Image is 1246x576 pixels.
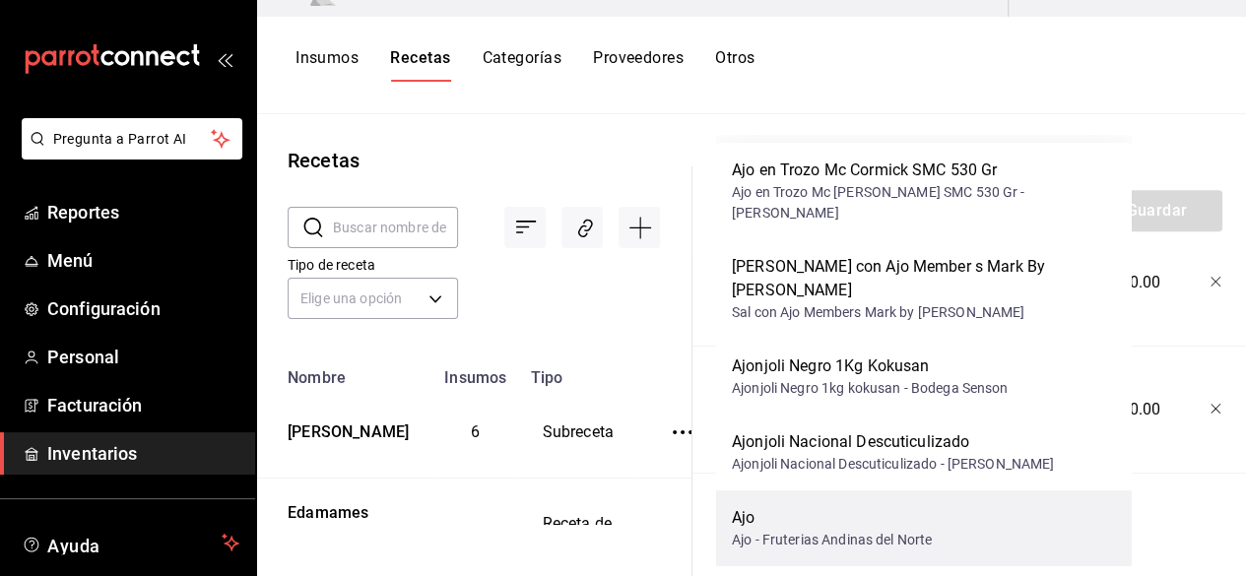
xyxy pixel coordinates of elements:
[47,440,239,467] span: Inventarios
[732,530,932,550] div: Ajo - Fruterias Andinas del Norte
[732,454,1054,475] div: Ajonjoli Nacional Descuticulizado - [PERSON_NAME]
[288,258,458,272] label: Tipo de receta
[732,182,1116,224] div: Ajo en Trozo Mc [PERSON_NAME] SMC 530 Gr - [PERSON_NAME]
[1121,398,1161,421] span: $0.00
[53,129,212,150] span: Pregunta a Parrot AI
[482,48,561,82] button: Categorías
[504,207,546,248] div: Ordenar por
[732,255,1116,302] div: [PERSON_NAME] con Ajo Member s Mark By [PERSON_NAME]
[732,302,1116,323] div: Sal con Ajo Members Mark by [PERSON_NAME]
[518,356,637,387] th: Tipo
[732,354,1009,378] div: Ajonjoli Negro 1Kg Kokusan
[732,378,1009,399] div: Ajonjoli Negro 1kg kokusan - Bodega Senson
[390,48,450,82] button: Recetas
[288,278,458,319] div: Elige una opción
[715,48,754,82] button: Otros
[280,414,409,444] div: [PERSON_NAME]
[47,392,239,418] span: Facturación
[518,387,637,479] td: Subreceta
[471,422,480,441] span: 6
[217,51,232,67] button: open_drawer_menu
[47,247,239,274] span: Menú
[22,118,242,160] button: Pregunta a Parrot AI
[288,146,360,175] div: Recetas
[619,207,660,248] div: Agregar receta
[47,199,239,225] span: Reportes
[295,48,359,82] button: Insumos
[593,48,684,82] button: Proveedores
[1121,271,1161,294] span: $0.00
[732,430,1054,454] div: Ajonjoli Nacional Descuticulizado
[256,356,432,387] th: Nombre
[47,344,239,370] span: Personal
[14,143,242,163] a: Pregunta a Parrot AI
[333,208,458,247] input: Buscar nombre de receta
[561,207,603,248] div: Asociar recetas
[47,295,239,322] span: Configuración
[47,531,214,554] span: Ayuda
[280,494,409,570] div: Edamames Salteados (Spicy)
[732,506,932,530] div: Ajo
[732,159,1116,182] div: Ajo en Trozo Mc Cormick SMC 530 Gr
[295,48,754,82] div: navigation tabs
[432,356,518,387] th: Insumos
